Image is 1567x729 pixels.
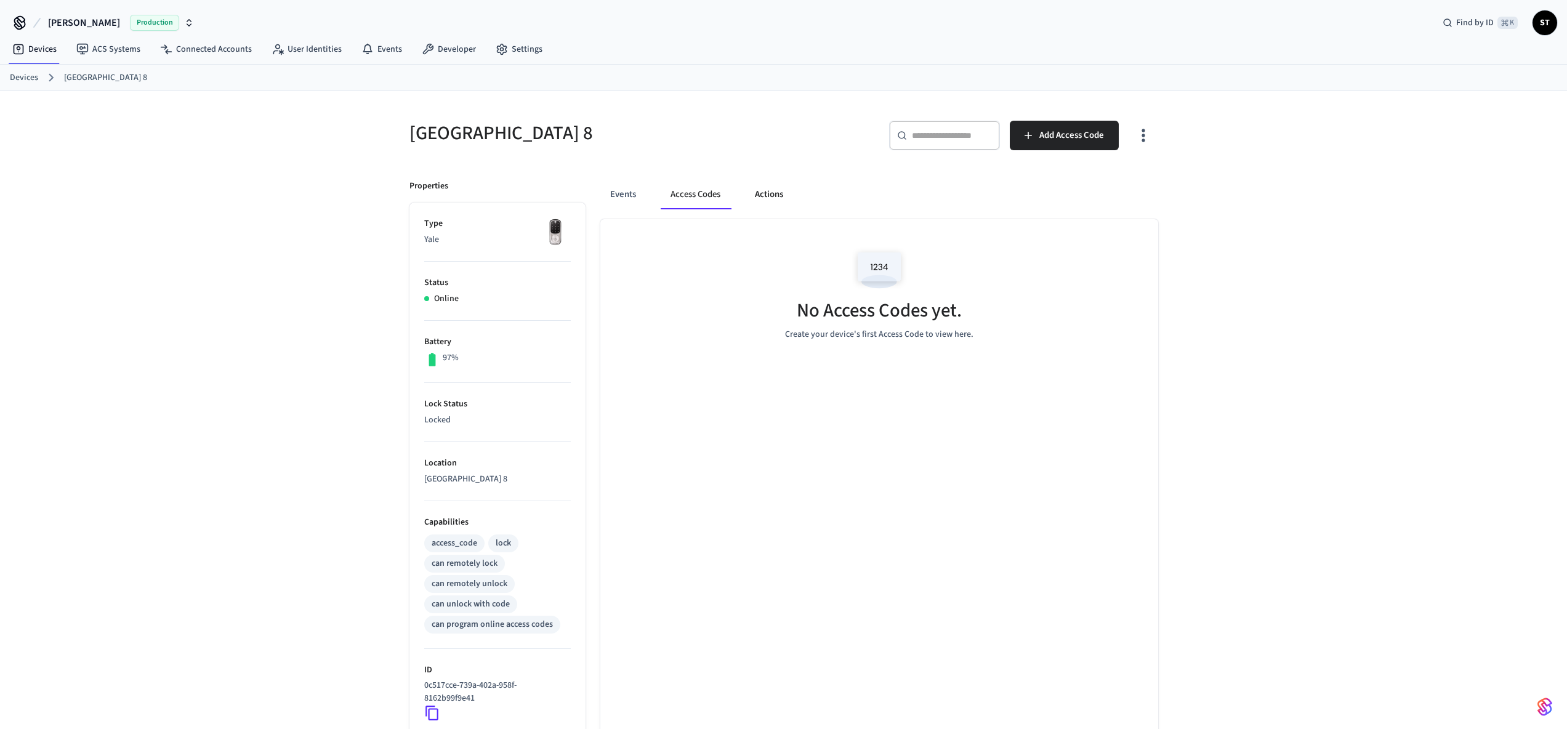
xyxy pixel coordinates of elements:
div: lock [496,537,511,550]
a: [GEOGRAPHIC_DATA] 8 [64,71,147,84]
p: Properties [409,180,448,193]
button: Events [600,180,646,209]
a: Connected Accounts [150,38,262,60]
span: ⌘ K [1497,17,1518,29]
button: Actions [745,180,793,209]
p: Yale [424,233,571,246]
p: Locked [424,414,571,427]
span: ST [1534,12,1556,34]
p: [GEOGRAPHIC_DATA] 8 [424,473,571,486]
p: Status [424,276,571,289]
button: ST [1533,10,1557,35]
span: Add Access Code [1039,127,1104,143]
span: Find by ID [1456,17,1494,29]
div: can program online access codes [432,618,553,631]
div: can remotely unlock [432,578,507,590]
p: 97% [443,352,459,364]
a: Events [352,38,412,60]
div: access_code [432,537,477,550]
h5: No Access Codes yet. [797,298,962,323]
div: Find by ID⌘ K [1433,12,1528,34]
p: Lock Status [424,398,571,411]
p: Online [434,292,459,305]
a: Devices [10,71,38,84]
img: Access Codes Empty State [852,244,907,296]
span: Production [130,15,179,31]
a: Devices [2,38,66,60]
img: Yale Assure Touchscreen Wifi Smart Lock, Satin Nickel, Front [540,217,571,248]
a: Settings [486,38,552,60]
a: Developer [412,38,486,60]
img: SeamLogoGradient.69752ec5.svg [1537,697,1552,717]
a: ACS Systems [66,38,150,60]
span: [PERSON_NAME] [48,15,120,30]
p: Create your device's first Access Code to view here. [785,328,973,341]
p: Battery [424,336,571,348]
button: Access Codes [661,180,730,209]
div: can remotely lock [432,557,497,570]
div: ant example [600,180,1158,209]
p: Capabilities [424,516,571,529]
p: ID [424,664,571,677]
div: can unlock with code [432,598,510,611]
p: Location [424,457,571,470]
button: Add Access Code [1010,121,1119,150]
a: User Identities [262,38,352,60]
h5: [GEOGRAPHIC_DATA] 8 [409,121,776,146]
p: Type [424,217,571,230]
p: 0c517cce-739a-402a-958f-8162b99f9e41 [424,679,566,705]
